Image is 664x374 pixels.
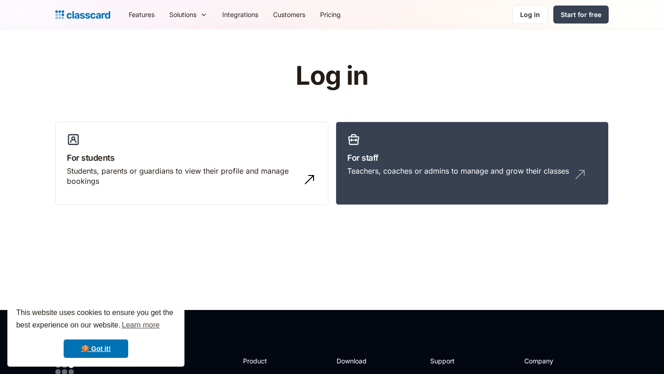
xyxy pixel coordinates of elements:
h3: For students [67,152,317,164]
div: Students, parents or guardians to view their profile and manage bookings [67,166,298,187]
a: Customers [266,4,313,25]
a: For staffTeachers, coaches or admins to manage and grow their classes [336,122,609,205]
h2: Company [524,356,586,366]
a: Log in [512,5,548,24]
a: Integrations [215,4,266,25]
a: For studentsStudents, parents or guardians to view their profile and manage bookings [55,122,328,205]
div: Start for free [561,10,601,19]
h2: Product [243,356,292,366]
div: cookieconsent [7,298,184,367]
div: Solutions [169,10,196,19]
div: Solutions [162,4,215,25]
a: dismiss cookie message [64,339,128,358]
div: Log in [520,10,540,19]
h2: Support [430,356,468,366]
h2: Download [337,356,374,366]
a: learn more about cookies [120,318,161,332]
h3: For staff [347,152,597,164]
a: Start for free [553,6,609,23]
h1: Log in [186,62,479,90]
span: This website uses cookies to ensure you get the best experience on our website. [16,307,176,332]
a: home [55,8,110,21]
div: Teachers, coaches or admins to manage and grow their classes [347,166,569,176]
a: Pricing [313,4,348,25]
a: Features [121,4,162,25]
